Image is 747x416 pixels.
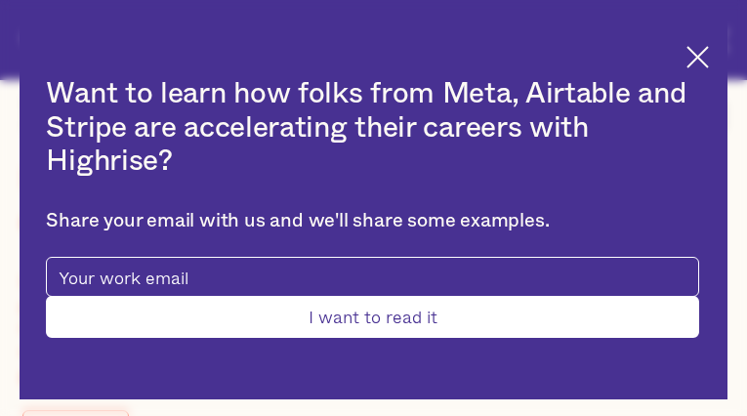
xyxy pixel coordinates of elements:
h2: Want to learn how folks from Meta, Airtable and Stripe are accelerating their careers with Highrise? [46,77,698,179]
input: I want to read it [46,296,698,338]
img: Cross icon [686,46,709,68]
form: pop-up-modal-form [46,257,698,338]
input: Your work email [46,257,698,297]
div: Share your email with us and we'll share some examples. [46,210,698,233]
